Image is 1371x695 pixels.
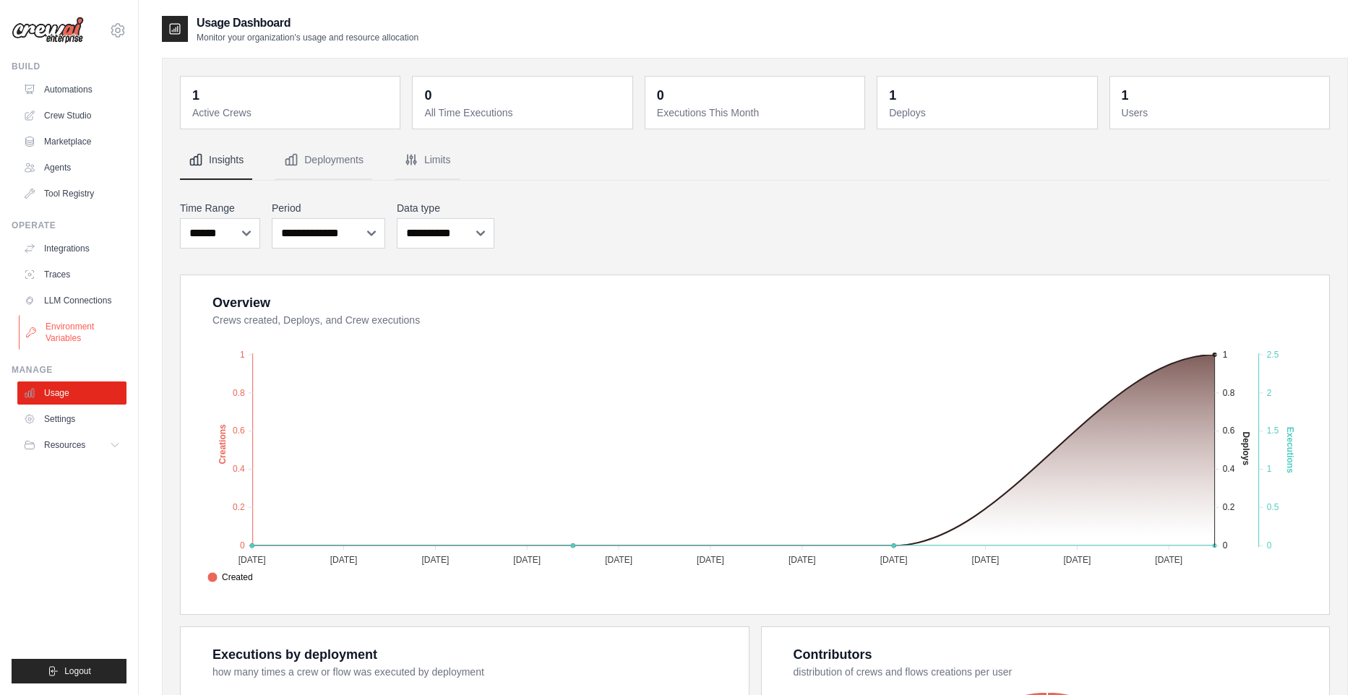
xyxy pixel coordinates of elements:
[697,555,724,565] tspan: [DATE]
[218,424,228,465] text: Creations
[240,540,245,551] tspan: 0
[12,220,126,231] div: Operate
[17,78,126,101] a: Automations
[330,555,358,565] tspan: [DATE]
[17,156,126,179] a: Agents
[17,130,126,153] a: Marketplace
[880,555,908,565] tspan: [DATE]
[233,502,245,512] tspan: 0.2
[421,555,449,565] tspan: [DATE]
[657,85,664,105] div: 0
[17,104,126,127] a: Crew Studio
[207,571,253,584] span: Created
[1267,540,1272,551] tspan: 0
[1223,540,1228,551] tspan: 0
[657,105,856,120] dt: Executions This Month
[1223,350,1228,360] tspan: 1
[1267,502,1279,512] tspan: 0.5
[397,201,494,215] label: Data type
[240,350,245,360] tspan: 1
[788,555,816,565] tspan: [DATE]
[1063,555,1091,565] tspan: [DATE]
[19,315,128,350] a: Environment Variables
[212,293,270,313] div: Overview
[233,388,245,398] tspan: 0.8
[17,182,126,205] a: Tool Registry
[272,201,385,215] label: Period
[17,237,126,260] a: Integrations
[197,32,418,43] p: Monitor your organization's usage and resource allocation
[17,381,126,405] a: Usage
[1267,388,1272,398] tspan: 2
[17,289,126,312] a: LLM Connections
[192,85,199,105] div: 1
[212,665,731,679] dt: how many times a crew or flow was executed by deployment
[605,555,632,565] tspan: [DATE]
[12,364,126,376] div: Manage
[794,644,872,665] div: Contributors
[395,141,460,180] button: Limits
[44,439,85,451] span: Resources
[889,85,896,105] div: 1
[513,555,541,565] tspan: [DATE]
[233,464,245,474] tspan: 0.4
[180,141,252,180] button: Insights
[1267,426,1279,436] tspan: 1.5
[1223,426,1235,436] tspan: 0.6
[1122,85,1129,105] div: 1
[12,17,84,44] img: Logo
[12,659,126,683] button: Logout
[17,407,126,431] a: Settings
[1267,464,1272,474] tspan: 1
[1223,502,1235,512] tspan: 0.2
[12,61,126,72] div: Build
[64,665,91,677] span: Logout
[212,313,1312,327] dt: Crews created, Deploys, and Crew executions
[180,141,1330,180] nav: Tabs
[1223,464,1235,474] tspan: 0.4
[17,263,126,286] a: Traces
[1223,388,1235,398] tspan: 0.8
[275,141,372,180] button: Deployments
[889,105,1088,120] dt: Deploys
[192,105,391,120] dt: Active Crews
[1155,555,1182,565] tspan: [DATE]
[238,555,266,565] tspan: [DATE]
[197,14,418,32] h2: Usage Dashboard
[180,201,260,215] label: Time Range
[233,426,245,436] tspan: 0.6
[1267,350,1279,360] tspan: 2.5
[794,665,1312,679] dt: distribution of crews and flows creations per user
[1285,427,1295,473] text: Executions
[1241,431,1251,465] text: Deploys
[424,85,431,105] div: 0
[1122,105,1320,120] dt: Users
[212,644,377,665] div: Executions by deployment
[424,105,623,120] dt: All Time Executions
[972,555,1000,565] tspan: [DATE]
[17,433,126,457] button: Resources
